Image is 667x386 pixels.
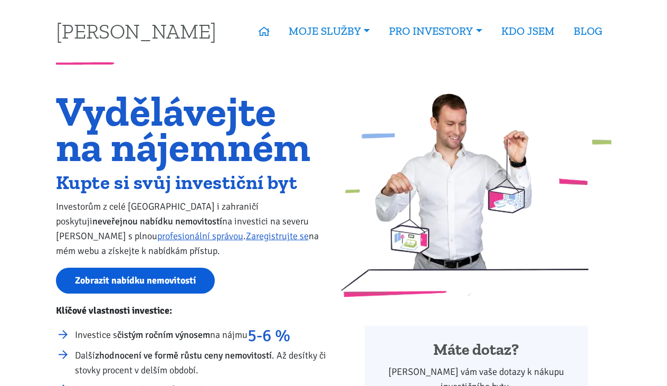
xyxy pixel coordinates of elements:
[56,268,215,294] a: Zobrazit nabídku nemovitostí
[75,348,327,378] li: Další . Až desítky či stovky procent v delším období.
[379,19,491,43] a: PRO INVESTORY
[117,329,210,341] strong: čistým ročním výnosem
[279,19,379,43] a: MOJE SLUŽBY
[247,325,290,346] strong: 5-6 %
[379,340,574,360] h4: Máte dotaz?
[56,174,327,191] h2: Kupte si svůj investiční byt
[95,350,272,361] strong: zhodnocení ve formě růstu ceny nemovitostí
[75,327,327,343] li: Investice s na nájmu
[56,21,216,41] a: [PERSON_NAME]
[56,93,327,164] h1: Vydělávejte na nájemném
[564,19,612,43] a: BLOG
[56,303,327,318] p: Klíčové vlastnosti investice:
[246,230,309,242] a: Zaregistrujte se
[92,215,222,227] strong: neveřejnou nabídku nemovitostí
[157,230,243,242] a: profesionální správou
[492,19,564,43] a: KDO JSEM
[56,199,327,258] p: Investorům z celé [GEOGRAPHIC_DATA] i zahraničí poskytuji na investici na severu [PERSON_NAME] s ...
